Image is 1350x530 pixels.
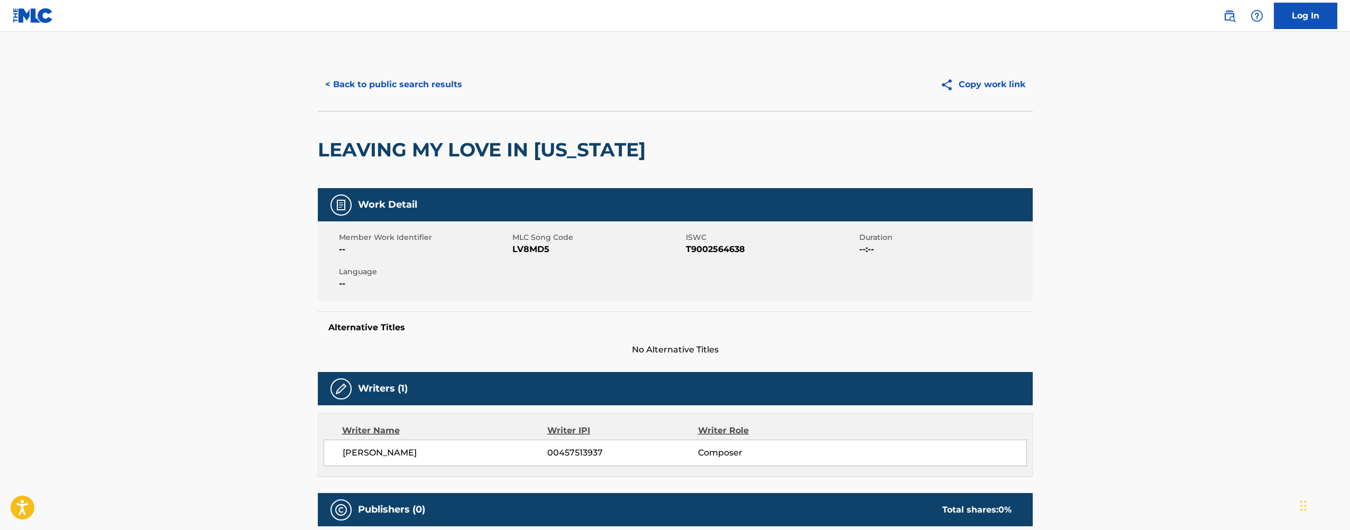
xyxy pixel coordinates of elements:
span: [PERSON_NAME] [343,447,548,459]
img: Copy work link [940,78,959,91]
span: 0 % [998,505,1012,515]
h5: Work Detail [358,199,417,211]
span: Duration [859,232,1030,243]
span: Member Work Identifier [339,232,510,243]
span: No Alternative Titles [318,343,1033,356]
div: Writer IPI [547,424,698,437]
span: LV8MD5 [512,243,683,256]
span: ISWC [686,232,857,243]
span: -- [339,277,510,290]
div: Drag [1300,490,1307,522]
a: Log In [1274,3,1337,29]
h2: LEAVING MY LOVE IN [US_STATE] [318,138,651,162]
img: Publishers [335,504,347,516]
span: MLC Song Code [512,232,683,243]
div: Total shares: [942,504,1012,516]
img: Writers [335,383,347,395]
iframe: Chat Widget [1297,479,1350,530]
h5: Alternative Titles [328,322,1022,333]
img: MLC Logo [13,8,53,23]
img: search [1223,10,1236,22]
img: help [1251,10,1263,22]
span: --:-- [859,243,1030,256]
div: Help [1246,5,1268,26]
h5: Publishers (0) [358,504,425,516]
span: 00457513937 [547,447,697,459]
h5: Writers (1) [358,383,408,395]
button: < Back to public search results [318,71,470,98]
span: T9002564638 [686,243,857,256]
a: Public Search [1219,5,1240,26]
div: Writer Name [342,424,548,437]
span: -- [339,243,510,256]
span: Composer [698,447,835,459]
button: Copy work link [933,71,1033,98]
div: Writer Role [698,424,835,437]
img: Work Detail [335,199,347,211]
span: Language [339,266,510,277]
